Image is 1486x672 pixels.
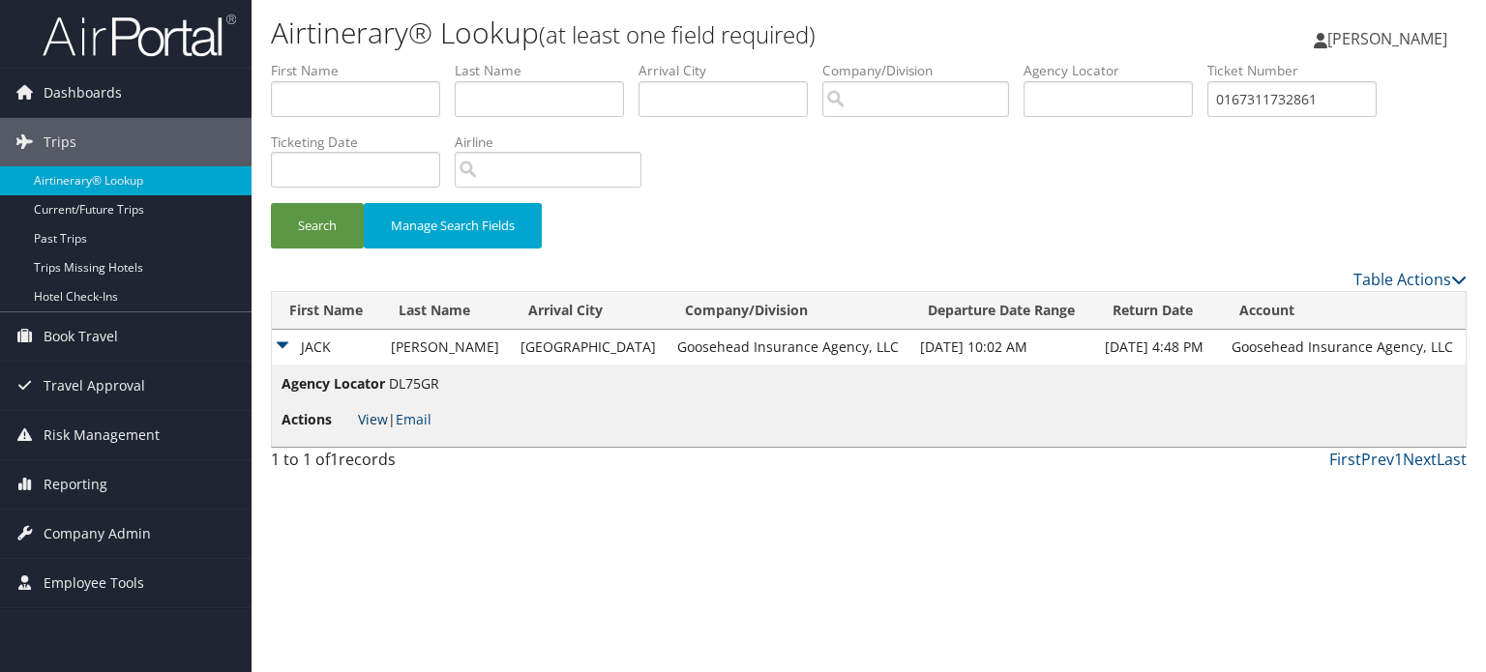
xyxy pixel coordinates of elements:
[43,13,236,58] img: airportal-logo.png
[1222,292,1466,330] th: Account: activate to sort column ascending
[358,410,431,428] span: |
[271,448,549,481] div: 1 to 1 of records
[271,203,364,248] button: Search
[272,292,381,330] th: First Name: activate to sort column ascending
[1394,449,1403,470] a: 1
[282,373,385,394] span: Agency Locator
[1327,28,1447,49] span: [PERSON_NAME]
[455,61,639,80] label: Last Name
[381,330,511,365] td: [PERSON_NAME]
[1353,269,1467,290] a: Table Actions
[511,292,668,330] th: Arrival City: activate to sort column ascending
[910,292,1094,330] th: Departure Date Range: activate to sort column ascending
[1222,330,1466,365] td: Goosehead Insurance Agency, LLC
[364,203,542,248] button: Manage Search Fields
[396,410,431,428] a: Email
[381,292,511,330] th: Last Name: activate to sort column ascending
[668,330,911,365] td: Goosehead Insurance Agency, LLC
[1095,292,1222,330] th: Return Date: activate to sort column ascending
[271,13,1068,53] h1: Airtinerary® Lookup
[822,61,1024,80] label: Company/Division
[511,330,668,365] td: [GEOGRAPHIC_DATA]
[1361,449,1394,470] a: Prev
[272,330,381,365] td: JACK
[455,132,656,152] label: Airline
[539,18,816,50] small: (at least one field required)
[668,292,911,330] th: Company/Division
[1024,61,1207,80] label: Agency Locator
[44,411,160,459] span: Risk Management
[44,510,151,558] span: Company Admin
[44,69,122,117] span: Dashboards
[44,460,107,509] span: Reporting
[330,449,339,470] span: 1
[44,312,118,361] span: Book Travel
[1437,449,1467,470] a: Last
[44,362,145,410] span: Travel Approval
[44,559,144,607] span: Employee Tools
[271,61,455,80] label: First Name
[389,374,439,393] span: DL75GR
[358,410,388,428] a: View
[44,118,76,166] span: Trips
[639,61,822,80] label: Arrival City
[910,330,1094,365] td: [DATE] 10:02 AM
[271,132,455,152] label: Ticketing Date
[1314,10,1467,68] a: [PERSON_NAME]
[1329,449,1361,470] a: First
[282,409,354,430] span: Actions
[1207,61,1391,80] label: Ticket Number
[1403,449,1437,470] a: Next
[1095,330,1222,365] td: [DATE] 4:48 PM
